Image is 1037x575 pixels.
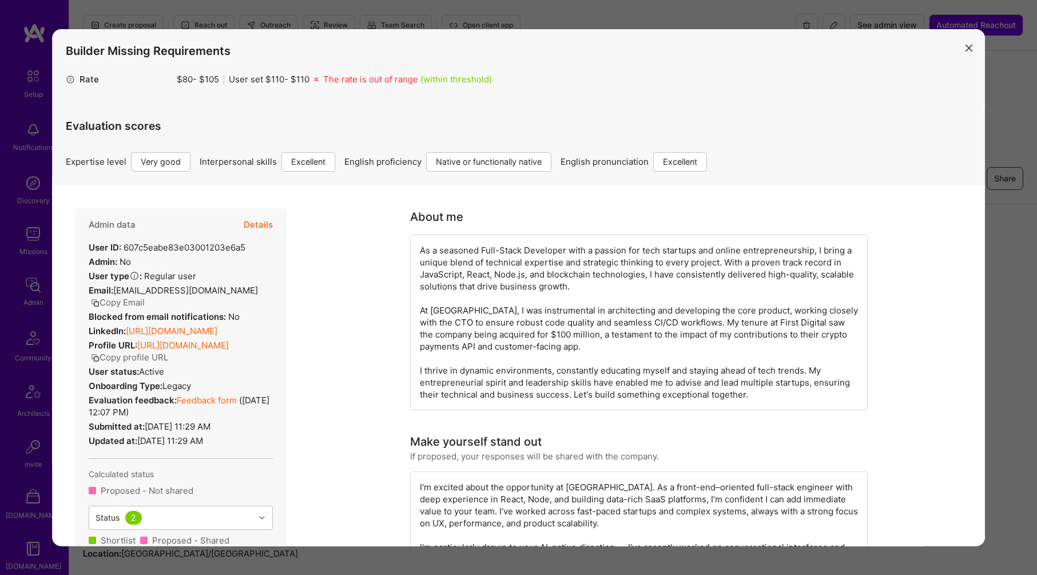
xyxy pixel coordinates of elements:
[137,339,229,350] a: [URL][DOMAIN_NAME]
[125,510,141,524] div: 2
[89,421,145,431] strong: Submitted at:
[89,310,240,322] div: No
[89,394,273,418] div: ( [DATE] 12:07 PM )
[89,284,113,295] strong: Email:
[131,152,190,172] div: Very good
[89,311,228,322] strong: Blocked from email notifications:
[89,270,142,281] strong: User type :
[89,241,245,253] div: 607c5eabe83e03001203e6a5
[80,73,177,91] div: Rate
[66,120,972,133] h4: Evaluation scores
[139,366,164,376] span: Active
[89,219,136,229] h4: Admin data
[89,255,131,267] div: No
[314,73,319,86] i: icon Missing
[426,152,551,172] div: Native or functionally native
[52,29,986,546] div: modal
[91,299,100,307] i: icon Copy
[100,484,193,496] div: Proposed - Not shared
[561,156,649,168] span: English pronunciation
[100,534,135,546] div: Shortlist
[129,270,140,280] i: Help
[66,156,126,168] span: Expertise level
[89,467,154,479] span: Calculated status
[91,351,168,363] button: Copy profile URL
[653,152,707,172] div: Excellent
[89,339,137,350] strong: Profile URL:
[420,73,492,91] div: (within threshold)
[66,44,231,58] h4: Builder Missing Requirements
[89,435,137,446] strong: Updated at:
[95,511,119,524] div: Status
[113,284,258,295] span: [EMAIL_ADDRESS][DOMAIN_NAME]
[89,269,196,281] div: Regular user
[145,421,210,431] span: [DATE] 11:29 AM
[89,325,126,336] strong: LinkedIn:
[244,208,273,241] button: Details
[91,354,100,362] i: icon Copy
[177,394,237,405] a: Feedback form
[137,435,203,446] span: [DATE] 11:29 AM
[91,296,145,308] button: Copy Email
[152,534,229,546] div: Proposed - Shared
[89,394,177,405] strong: Evaluation feedback:
[200,156,277,168] span: Interpersonal skills
[89,366,139,376] strong: User status:
[126,325,217,336] a: [URL][DOMAIN_NAME]
[323,73,418,91] div: The rate is out of range
[344,156,422,168] span: English proficiency
[966,45,972,51] i: icon Close
[89,241,121,252] strong: User ID:
[177,73,492,91] div: $ 80 - $ 105 User set $ 110 - $ 110
[259,514,265,520] i: icon Chevron
[162,380,191,391] span: legacy
[89,380,162,391] strong: Onboarding Type:
[89,256,117,267] strong: Admin:
[66,73,75,86] i: icon MoneyGray
[281,152,335,172] div: Excellent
